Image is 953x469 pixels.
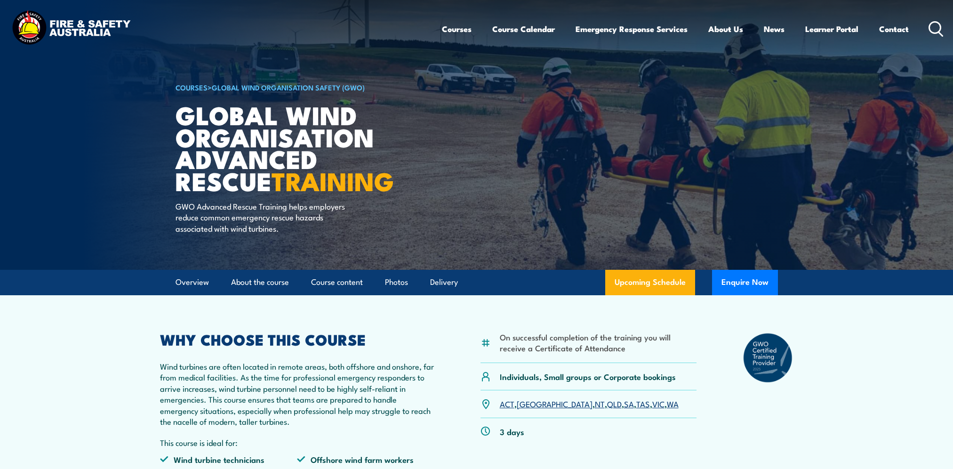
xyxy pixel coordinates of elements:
[231,270,289,295] a: About the course
[595,398,605,409] a: NT
[160,454,297,465] li: Wind turbine technicians
[743,332,793,383] img: GWO_badge_2025-a
[576,16,688,41] a: Emergency Response Services
[160,437,435,448] p: This course is ideal for:
[430,270,458,295] a: Delivery
[805,16,858,41] a: Learner Portal
[176,270,209,295] a: Overview
[636,398,650,409] a: TAS
[297,454,434,465] li: Offshore wind farm workers
[212,82,365,92] a: Global Wind Organisation Safety (GWO)
[500,398,679,409] p: , , , , , , ,
[500,371,676,382] p: Individuals, Small groups or Corporate bookings
[500,332,697,354] li: On successful completion of the training you will receive a Certificate of Attendance
[879,16,909,41] a: Contact
[517,398,593,409] a: [GEOGRAPHIC_DATA]
[708,16,743,41] a: About Us
[500,426,524,437] p: 3 days
[500,398,514,409] a: ACT
[764,16,785,41] a: News
[492,16,555,41] a: Course Calendar
[624,398,634,409] a: SA
[272,161,394,200] strong: TRAINING
[176,82,208,92] a: COURSES
[652,398,665,409] a: VIC
[385,270,408,295] a: Photos
[176,201,347,234] p: GWO Advanced Rescue Training helps employers reduce common emergency rescue hazards associated wi...
[160,332,435,346] h2: WHY CHOOSE THIS COURSE
[176,104,408,192] h1: Global Wind Organisation Advanced Rescue
[607,398,622,409] a: QLD
[442,16,472,41] a: Courses
[176,81,408,93] h6: >
[712,270,778,295] button: Enquire Now
[160,361,435,427] p: Wind turbines are often located in remote areas, both offshore and onshore, far from medical faci...
[311,270,363,295] a: Course content
[605,270,695,295] a: Upcoming Schedule
[667,398,679,409] a: WA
